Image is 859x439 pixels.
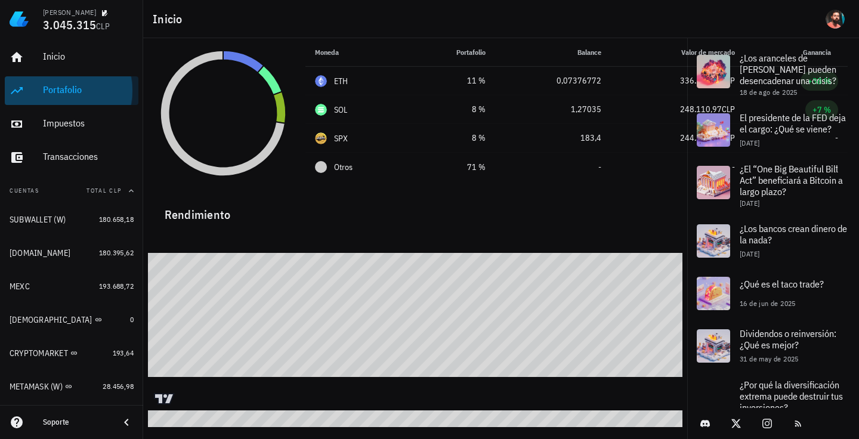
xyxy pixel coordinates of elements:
[43,8,96,17] div: [PERSON_NAME]
[740,199,759,208] span: [DATE]
[99,215,134,224] span: 180.658,18
[740,112,846,135] span: El presidente de la FED deja el cargo: ¿Qué se viene?
[740,138,759,147] span: [DATE]
[687,45,859,104] a: ¿Los aranceles de [PERSON_NAME] pueden desencadenar una crisis? 18 de ago de 2025
[43,151,134,162] div: Transacciones
[334,104,348,116] div: SOL
[740,354,799,363] span: 31 de may de 2025
[315,132,327,144] div: SPX-icon
[687,320,859,372] a: Dividendos o reinversión: ¿Qué es mejor? 31 de may de 2025
[5,177,138,205] button: CuentasTotal CLP
[315,104,327,116] div: SOL-icon
[5,272,138,301] a: MEXC 193.688,72
[96,21,110,32] span: CLP
[505,132,601,144] div: 183,4
[687,104,859,156] a: El presidente de la FED deja el cargo: ¿Qué se viene? [DATE]
[687,156,859,215] a: ¿El “One Big Beautiful Bill Act” beneficiará a Bitcoin a largo plazo? [DATE]
[740,379,843,413] span: ¿Por qué la diversificación extrema puede destruir tus inversiones?
[5,205,138,234] a: SUBWALLET (W) 180.658,18
[740,327,836,351] span: Dividendos o reinversión: ¿Qué es mejor?
[680,75,722,86] span: 336.257,25
[687,215,859,267] a: ¿Los bancos crean dinero de la nada? [DATE]
[10,248,70,258] div: [DOMAIN_NAME]
[334,75,348,87] div: ETH
[826,10,845,29] div: avatar
[418,103,486,116] div: 8 %
[43,51,134,62] div: Inicio
[740,163,843,197] span: ¿El “One Big Beautiful Bill Act” beneficiará a Bitcoin a largo plazo?
[5,43,138,72] a: Inicio
[598,162,601,172] span: -
[687,267,859,320] a: ¿Qué es el taco trade? 16 de jun de 2025
[43,84,134,95] div: Portafolio
[740,249,759,258] span: [DATE]
[153,10,187,29] h1: Inicio
[305,38,408,67] th: Moneda
[43,17,96,33] span: 3.045.315
[86,187,122,194] span: Total CLP
[5,110,138,138] a: Impuestos
[5,76,138,105] a: Portafolio
[43,418,110,427] div: Soporte
[130,315,134,324] span: 0
[408,38,496,67] th: Portafolio
[740,52,836,86] span: ¿Los aranceles de [PERSON_NAME] pueden desencadenar una crisis?
[155,196,848,224] div: Rendimiento
[611,38,745,67] th: Valor de mercado
[418,132,486,144] div: 8 %
[740,299,796,308] span: 16 de jun de 2025
[10,10,29,29] img: LedgiFi
[495,38,611,67] th: Balance
[113,348,134,357] span: 193,64
[43,118,134,129] div: Impuestos
[418,75,486,87] div: 11 %
[505,103,601,116] div: 1,27035
[740,88,798,97] span: 18 de ago de 2025
[334,161,353,174] span: Otros
[103,382,134,391] span: 28.456,98
[5,305,138,334] a: [DEMOGRAPHIC_DATA] 0
[10,348,68,358] div: CRYPTOMARKET
[10,315,92,325] div: [DEMOGRAPHIC_DATA]
[740,278,824,290] span: ¿Qué es el taco trade?
[680,104,722,115] span: 248.110,97
[505,75,601,87] div: 0,07376772
[99,282,134,290] span: 193.688,72
[5,143,138,172] a: Transacciones
[10,382,63,392] div: METAMASK (W)
[10,282,30,292] div: MEXC
[680,132,722,143] span: 244.370,78
[99,248,134,257] span: 180.395,62
[10,215,66,225] div: SUBWALLET (W)
[5,239,138,267] a: [DOMAIN_NAME] 180.395,62
[5,372,138,401] a: METAMASK (W) 28.456,98
[315,75,327,87] div: ETH-icon
[418,161,486,174] div: 71 %
[740,222,847,246] span: ¿Los bancos crean dinero de la nada?
[154,393,175,404] a: Charting by TradingView
[687,372,859,431] a: ¿Por qué la diversificación extrema puede destruir tus inversiones?
[5,339,138,367] a: CRYPTOMARKET 193,64
[334,132,348,144] div: SPX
